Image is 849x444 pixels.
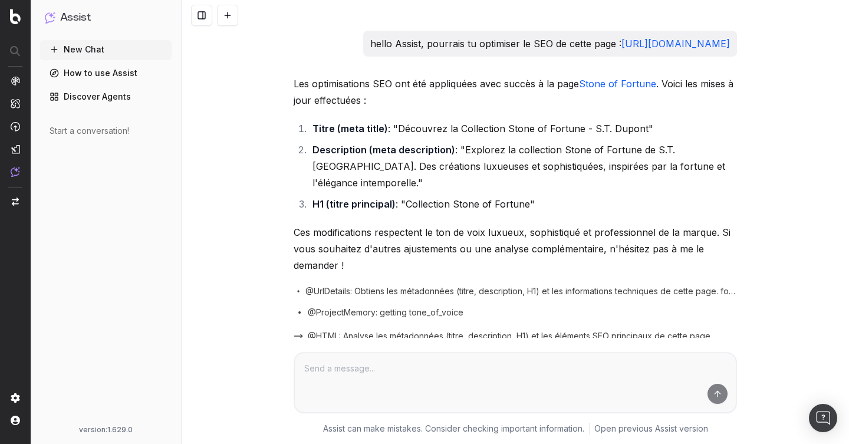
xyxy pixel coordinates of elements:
img: Assist [11,167,20,177]
li: : "Découvrez la Collection Stone of Fortune - S.T. Dupont" [309,120,737,137]
span: @ProjectMemory: getting tone_of_voice [308,307,463,318]
button: Assist [45,9,167,26]
li: : "Collection Stone of Fortune" [309,196,737,212]
img: Setting [11,393,20,403]
img: My account [11,416,20,425]
p: Assist can make mistakes. Consider checking important information. [323,423,584,435]
h1: Assist [60,9,91,26]
p: Les optimisations SEO ont été appliquées avec succès à la page . Voici les mises à jour effectuées : [294,75,737,108]
div: Open Intercom Messenger [809,404,837,432]
a: [URL][DOMAIN_NAME] [621,38,730,50]
li: : "Explorez la collection Stone of Fortune de S.T. [GEOGRAPHIC_DATA]. Des créations luxueuses et ... [309,142,737,191]
img: Studio [11,144,20,154]
div: version: 1.629.0 [45,425,167,435]
img: Assist [45,12,55,23]
strong: Titre (meta title) [312,123,388,134]
strong: H1 (titre principal) [312,198,396,210]
img: Analytics [11,76,20,85]
img: Intelligence [11,98,20,108]
a: Discover Agents [40,87,172,106]
a: Stone of Fortune [579,78,656,90]
a: How to use Assist [40,64,172,83]
button: New Chat [40,40,172,59]
p: hello Assist, pourrais tu optimiser le SEO de cette page : [370,35,730,52]
img: Botify logo [10,9,21,24]
img: Switch project [12,198,19,206]
button: @HTML: Analyse les métadonnées (titre, description, H1) et les éléments SEO principaux de cette p... [294,330,737,342]
div: Start a conversation! [50,125,162,137]
span: @UrlDetails: Obtiens les métadonnées (titre, description, H1) et les informations techniques de c... [305,285,737,297]
a: Open previous Assist version [594,423,708,435]
strong: Description (meta description) [312,144,455,156]
img: Activation [11,121,20,131]
p: Ces modifications respectent le ton de voix luxueux, sophistiqué et professionnel de la marque. S... [294,224,737,274]
span: @HTML: Analyse les métadonnées (titre, description, H1) et les éléments SEO principaux de cette p... [308,330,723,342]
